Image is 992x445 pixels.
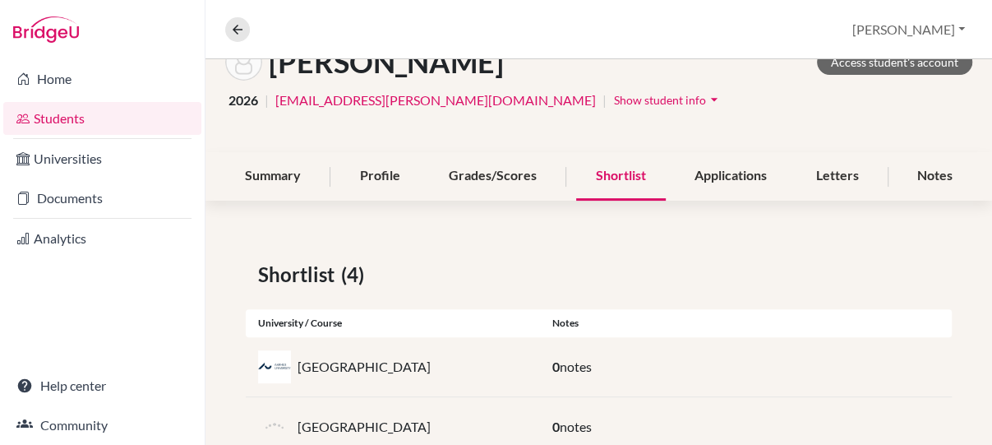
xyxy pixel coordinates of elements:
div: Applications [675,152,787,201]
div: Notes [540,316,952,331]
span: 0 [552,419,560,434]
button: Show student infoarrow_drop_down [613,87,723,113]
span: notes [560,359,592,374]
a: Students [3,102,201,135]
span: | [602,90,607,110]
h1: [PERSON_NAME] [269,44,504,80]
div: Letters [796,152,878,201]
img: Janka Reiser's avatar [225,44,262,81]
a: Help center [3,369,201,402]
a: [EMAIL_ADDRESS][PERSON_NAME][DOMAIN_NAME] [275,90,596,110]
span: (4) [341,260,371,290]
button: [PERSON_NAME] [845,14,972,45]
a: Analytics [3,222,201,255]
span: notes [560,419,592,434]
p: [GEOGRAPHIC_DATA] [298,417,431,437]
span: 2026 [228,90,258,110]
div: Shortlist [576,152,666,201]
img: Bridge-U [13,16,79,43]
div: Notes [897,152,972,201]
a: Access student's account [817,49,972,75]
img: dk_au_tq0ze9vt.jpeg [258,350,291,383]
a: Universities [3,142,201,175]
i: arrow_drop_down [706,91,722,108]
div: Summary [225,152,321,201]
div: Profile [340,152,420,201]
img: default-university-logo-42dd438d0b49c2174d4c41c49dcd67eec2da6d16b3a2f6d5de70cc347232e317.png [258,410,291,443]
span: | [265,90,269,110]
div: Grades/Scores [429,152,556,201]
p: [GEOGRAPHIC_DATA] [298,357,431,377]
a: Community [3,409,201,442]
a: Documents [3,182,201,215]
a: Home [3,63,201,95]
span: 0 [552,359,560,374]
div: University / Course [246,316,540,331]
span: Show student info [614,93,706,107]
span: Shortlist [258,260,341,290]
